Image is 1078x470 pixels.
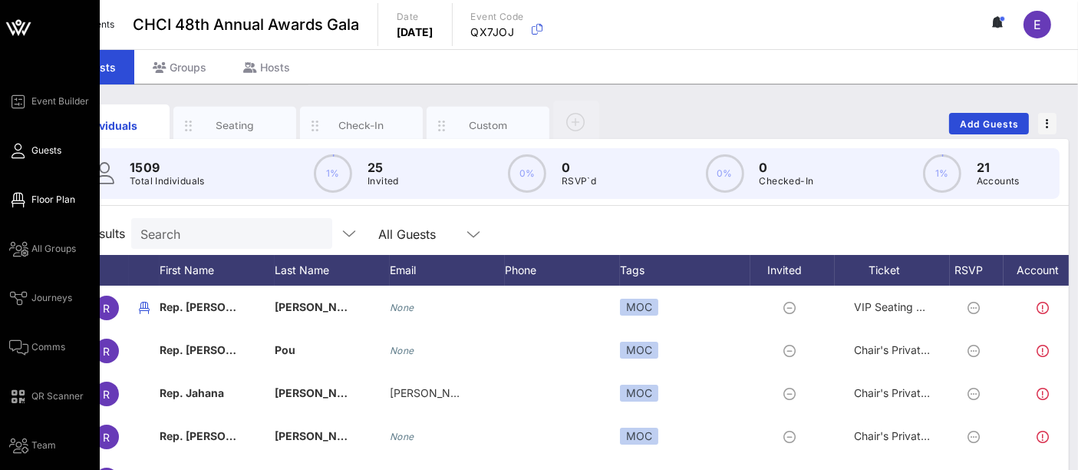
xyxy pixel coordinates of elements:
[328,118,396,133] div: Check-In
[397,9,434,25] p: Date
[854,300,1053,313] span: VIP Seating & Chair's Private Reception
[160,255,275,286] div: First Name
[275,429,365,442] span: [PERSON_NAME]
[31,389,84,403] span: QR Scanner
[368,158,399,177] p: 25
[275,343,295,356] span: Pou
[390,431,414,442] i: None
[505,255,620,286] div: Phone
[104,302,110,315] span: R
[134,50,225,84] div: Groups
[130,158,205,177] p: 1509
[160,429,276,442] span: Rep. [PERSON_NAME]
[471,9,524,25] p: Event Code
[9,436,56,455] a: Team
[9,190,75,209] a: Floor Plan
[390,302,414,313] i: None
[620,342,658,359] div: MOC
[9,92,89,111] a: Event Builder
[31,193,75,207] span: Floor Plan
[620,428,658,445] div: MOC
[390,345,414,356] i: None
[977,174,1020,189] p: Accounts
[275,255,390,286] div: Last Name
[31,242,76,256] span: All Groups
[620,255,750,286] div: Tags
[9,338,65,356] a: Comms
[9,289,72,307] a: Journeys
[130,174,205,189] p: Total Individuals
[368,174,399,189] p: Invited
[949,113,1029,134] button: Add Guests
[1024,11,1051,38] div: E
[1033,17,1041,32] span: E
[397,25,434,40] p: [DATE]
[104,345,110,358] span: R
[562,174,596,189] p: RSVP`d
[620,299,658,316] div: MOC
[977,158,1020,177] p: 21
[959,118,1020,130] span: Add Guests
[104,388,110,401] span: R
[160,300,276,313] span: Rep. [PERSON_NAME]
[104,431,110,444] span: R
[275,300,365,313] span: [PERSON_NAME]
[854,429,981,442] span: Chair's Private Reception
[160,343,276,356] span: Rep. [PERSON_NAME]
[562,158,596,177] p: 0
[9,387,84,405] a: QR Scanner
[31,439,56,452] span: Team
[160,386,224,399] span: Rep. Jahana
[620,385,658,402] div: MOC
[390,255,505,286] div: Email
[31,340,65,354] span: Comms
[369,218,492,249] div: All Guests
[31,144,61,157] span: Guests
[378,227,436,241] div: All Guests
[225,50,308,84] div: Hosts
[760,174,814,189] p: Checked-In
[750,255,835,286] div: Invited
[471,25,524,40] p: QX7JOJ
[74,118,143,134] div: Individuals
[390,386,663,399] span: [PERSON_NAME][EMAIL_ADDRESS][DOMAIN_NAME]
[201,118,269,133] div: Seating
[9,240,76,258] a: All Groups
[31,291,72,305] span: Journeys
[454,118,523,133] div: Custom
[760,158,814,177] p: 0
[9,141,61,160] a: Guests
[854,343,981,356] span: Chair's Private Reception
[835,255,950,286] div: Ticket
[854,386,981,399] span: Chair's Private Reception
[950,255,1004,286] div: RSVP
[275,386,365,399] span: [PERSON_NAME]
[133,13,359,36] span: CHCI 48th Annual Awards Gala
[31,94,89,108] span: Event Builder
